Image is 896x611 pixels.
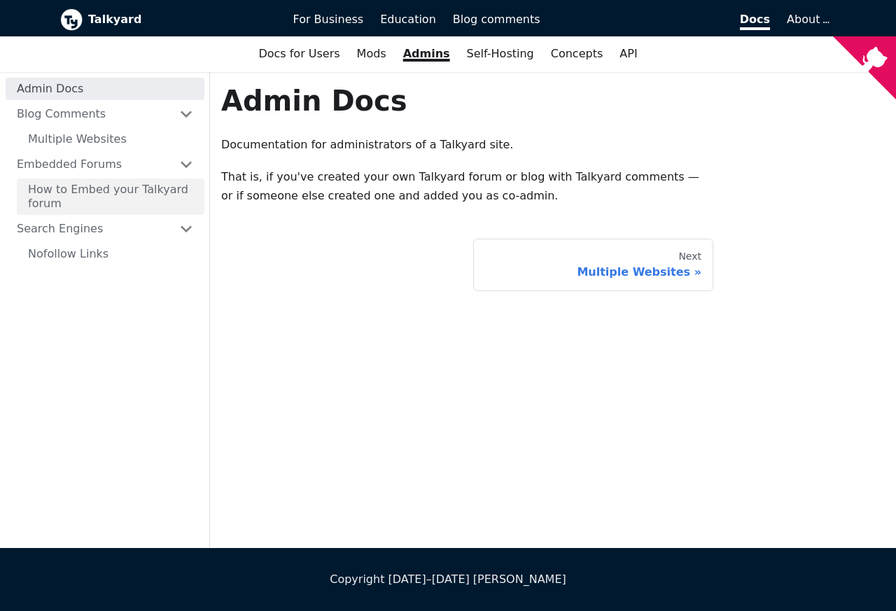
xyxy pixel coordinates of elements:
a: Embedded Forums [6,153,204,176]
a: Blog Comments [6,103,204,125]
a: Docs for Users [250,42,348,66]
a: NextMultiple Websites [473,239,714,292]
div: Multiple Websites [485,265,702,279]
span: Blog comments [453,13,540,26]
div: Next [485,251,702,263]
div: Copyright [DATE]–[DATE] [PERSON_NAME] [60,570,836,589]
a: For Business [285,8,372,31]
a: Talkyard logoTalkyard [60,8,274,31]
span: Education [380,13,436,26]
a: Search Engines [6,218,204,240]
a: Mods [349,42,395,66]
a: Multiple Websites [17,128,204,150]
a: Admin Docs [6,78,204,100]
p: Documentation for administrators of a Talkyard site. [221,136,713,154]
span: For Business [293,13,364,26]
b: Talkyard [88,10,274,29]
p: That is, if you've created your own Talkyard forum or blog with Talkyard comments — or if someone... [221,168,713,205]
img: Talkyard logo [60,8,83,31]
nav: Docs pages navigation [221,239,713,292]
a: Self-Hosting [458,42,542,66]
a: About [787,13,827,26]
a: Admins [395,42,458,66]
h1: Admin Docs [221,83,713,118]
span: Docs [740,13,770,30]
a: How to Embed your Talkyard forum [17,178,204,215]
a: Education [372,8,444,31]
a: API [611,42,645,66]
a: Nofollow Links [17,243,204,265]
a: Concepts [542,42,612,66]
a: Blog comments [444,8,549,31]
a: Docs [549,8,779,31]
